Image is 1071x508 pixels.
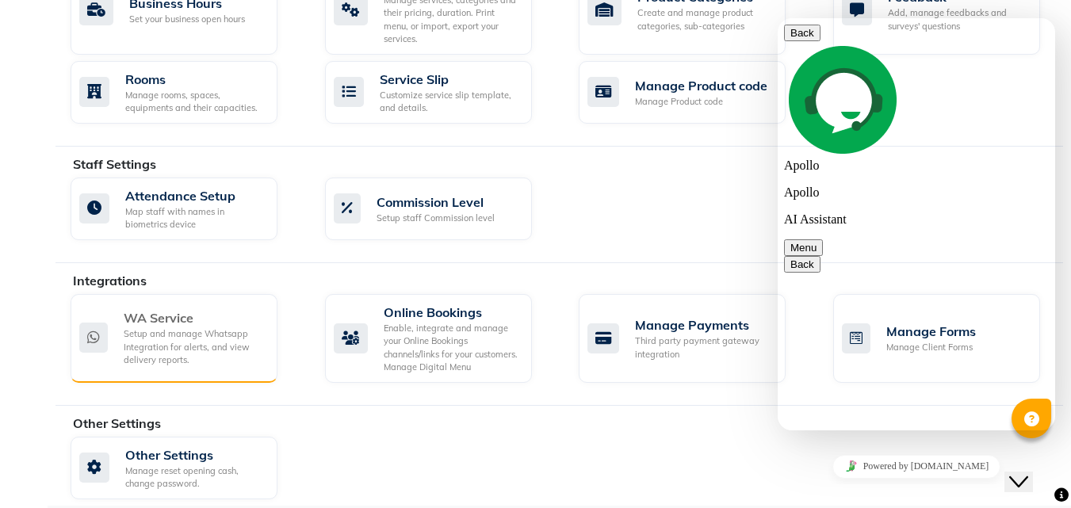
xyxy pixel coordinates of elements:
div: Create and manage product categories, sub-categories [637,6,773,32]
div: Other Settings [125,445,265,464]
div: Online Bookings [384,303,519,322]
div: WA Service [124,308,265,327]
div: Service Slip [380,70,519,89]
a: WA ServiceSetup and manage Whatsapp Integration for alerts, and view delivery reports. [71,294,301,383]
a: Attendance SetupMap staff with names in biometrics device [71,178,301,240]
div: Set your business open hours [129,13,245,26]
a: Other SettingsManage reset opening cash, change password. [71,437,301,499]
div: Add, manage feedbacks and surveys' questions [888,6,1027,32]
div: Setup staff Commission level [377,212,495,225]
div: Third party payment gateway integration [635,334,773,361]
div: Manage Payments [635,315,773,334]
div: Customize service slip template, and details. [380,89,519,115]
div: Manage Product code [635,76,767,95]
div: Attendance Setup [125,186,265,205]
div: Setup and manage Whatsapp Integration for alerts, and view delivery reports. [124,327,265,367]
div: Map staff with names in biometrics device [125,205,265,231]
iframe: chat widget [778,18,1055,430]
a: Commission LevelSetup staff Commission level [325,178,556,240]
div: Manage Product code [635,95,767,109]
div: Manage rooms, spaces, equipments and their capacities. [125,89,265,115]
div: Rooms [125,70,265,89]
a: RoomsManage rooms, spaces, equipments and their capacities. [71,61,301,124]
div: Manage reset opening cash, change password. [125,464,265,491]
a: Manage PaymentsThird party payment gateway integration [579,294,809,383]
iframe: chat widget [778,449,1055,484]
iframe: chat widget [1004,445,1055,492]
div: Commission Level [377,193,495,212]
a: Online BookingsEnable, integrate and manage your Online Bookings channels/links for your customer... [325,294,556,383]
div: Enable, integrate and manage your Online Bookings channels/links for your customers. Manage Digit... [384,322,519,374]
a: Service SlipCustomize service slip template, and details. [325,61,556,124]
a: Manage Product codeManage Product code [579,61,809,124]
